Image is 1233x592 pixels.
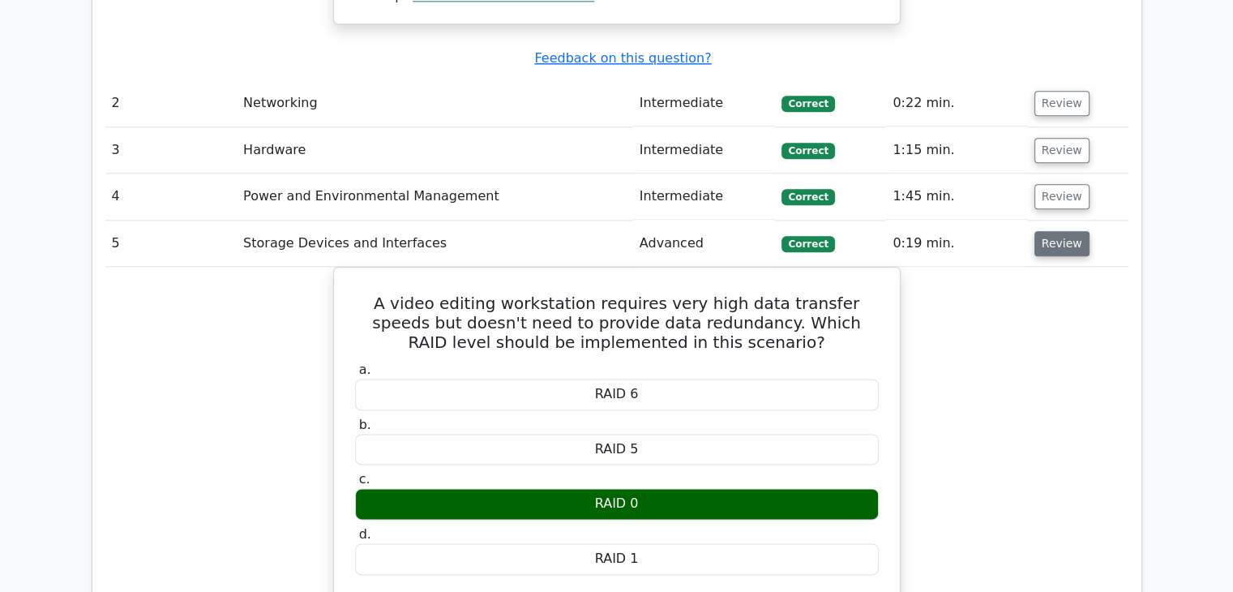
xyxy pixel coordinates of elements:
[105,127,238,174] td: 3
[237,221,633,267] td: Storage Devices and Interfaces
[359,417,371,432] span: b.
[1034,91,1090,116] button: Review
[534,50,711,66] a: Feedback on this question?
[633,221,776,267] td: Advanced
[359,362,371,377] span: a.
[355,488,879,520] div: RAID 0
[355,434,879,465] div: RAID 5
[237,127,633,174] td: Hardware
[237,174,633,220] td: Power and Environmental Management
[1034,138,1090,163] button: Review
[105,221,238,267] td: 5
[886,221,1027,267] td: 0:19 min.
[886,174,1027,220] td: 1:45 min.
[781,189,834,205] span: Correct
[355,543,879,575] div: RAID 1
[781,96,834,112] span: Correct
[886,127,1027,174] td: 1:15 min.
[359,471,370,487] span: c.
[237,80,633,127] td: Networking
[781,236,834,252] span: Correct
[633,127,776,174] td: Intermediate
[633,174,776,220] td: Intermediate
[781,143,834,159] span: Correct
[633,80,776,127] td: Intermediate
[355,379,879,410] div: RAID 6
[105,174,238,220] td: 4
[105,80,238,127] td: 2
[359,526,371,542] span: d.
[1034,231,1090,256] button: Review
[1034,184,1090,209] button: Review
[353,294,880,352] h5: A video editing workstation requires very high data transfer speeds but doesn't need to provide d...
[886,80,1027,127] td: 0:22 min.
